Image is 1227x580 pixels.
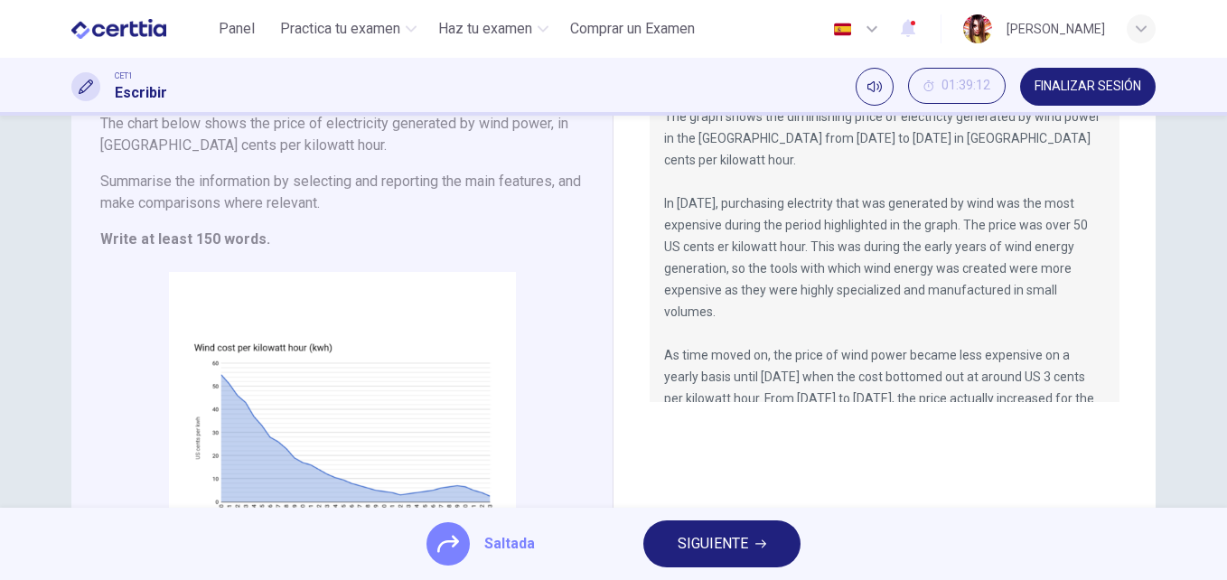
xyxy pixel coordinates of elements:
span: Comprar un Examen [570,18,695,40]
button: Panel [208,13,266,45]
h6: The chart below shows the price of electricity generated by wind power, in [GEOGRAPHIC_DATA] cent... [100,113,584,156]
button: FINALIZAR SESIÓN [1020,68,1156,106]
img: CERTTIA logo [71,11,166,47]
a: CERTTIA logo [71,11,208,47]
button: Haz tu examen [431,13,556,45]
span: FINALIZAR SESIÓN [1035,80,1141,94]
h1: Escribir [115,82,167,104]
span: Haz tu examen [438,18,532,40]
span: Saltada [484,533,535,555]
span: Panel [219,18,255,40]
button: Comprar un Examen [563,13,702,45]
span: Practica tu examen [280,18,400,40]
button: 01:39:12 [908,68,1006,104]
button: SIGUIENTE [643,520,801,567]
div: [PERSON_NAME] [1007,18,1105,40]
img: Profile picture [963,14,992,43]
span: CET1 [115,70,133,82]
strong: Write at least 150 words. [100,230,270,248]
h6: Summarise the information by selecting and reporting the main features, and make comparisons wher... [100,171,584,214]
button: Practica tu examen [273,13,424,45]
img: es [831,23,854,36]
span: SIGUIENTE [678,531,748,557]
span: 01:39:12 [941,79,990,93]
div: Silenciar [856,68,894,106]
p: The graph shows the diminishing price of electricty generated by wind power in the [GEOGRAPHIC_DA... [664,106,1105,539]
div: Ocultar [908,68,1006,106]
